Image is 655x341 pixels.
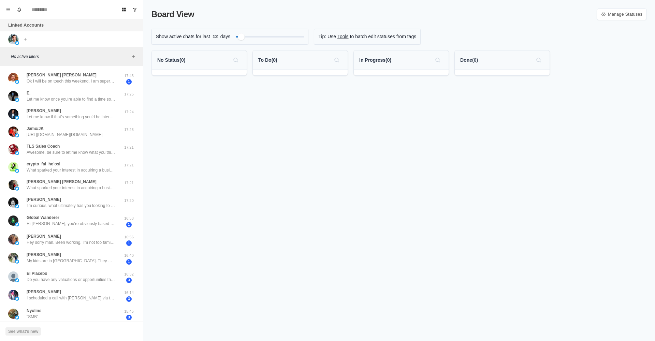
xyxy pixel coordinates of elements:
[27,308,41,314] p: Nyolins
[126,315,132,320] span: 3
[120,91,137,97] p: 17:25
[8,73,18,83] img: picture
[15,133,19,137] img: picture
[27,270,47,277] p: El Placebo
[15,41,19,45] img: picture
[126,296,132,302] span: 3
[120,162,137,168] p: 17:21
[15,315,19,320] img: picture
[126,259,132,265] span: 1
[8,34,18,44] img: picture
[14,4,25,15] button: Notifications
[597,9,647,20] a: Manage Statuses
[27,196,61,203] p: [PERSON_NAME]
[15,278,19,282] img: picture
[533,55,544,65] button: Search
[8,253,18,263] img: picture
[27,114,115,120] p: Let me know if that’s something you’d be interested in and I can set you up on a call with my con...
[15,260,19,264] img: picture
[27,143,60,149] p: TLS Sales Coach
[350,33,417,40] p: to batch edit statuses from tags
[27,167,115,173] p: What sparked your interest in acquiring a business, and where are you located? I might be able to...
[15,204,19,208] img: picture
[129,4,140,15] button: Show unread conversations
[8,22,44,29] p: Linked Accounts
[15,297,19,301] img: picture
[126,278,132,283] span: 3
[126,222,132,227] span: 1
[15,116,19,120] img: picture
[151,8,194,20] p: Board View
[15,241,19,245] img: picture
[126,240,132,246] span: 1
[27,185,115,191] p: What sparked your interest in acquiring a business, and where are you located? I might be able to...
[8,91,18,101] img: picture
[220,33,231,40] p: days
[15,187,19,191] img: picture
[27,258,115,264] p: My kids are in [GEOGRAPHIC_DATA]. They may be looking at opportunities
[27,72,97,78] p: [PERSON_NAME] [PERSON_NAME]
[15,80,19,84] img: picture
[120,198,137,204] p: 17:20
[27,289,61,295] p: [PERSON_NAME]
[15,98,19,102] img: picture
[157,57,185,64] p: No Status ( 0 )
[27,108,61,114] p: [PERSON_NAME]
[331,55,342,65] button: Search
[27,78,115,84] p: Ok I will be on touch this weekend, I am super busy with a couple of [DEMOGRAPHIC_DATA] jobs the ...
[27,295,115,301] p: I scheduled a call with [PERSON_NAME] via the link you provided
[27,314,39,320] p: "SMB"
[118,4,129,15] button: Board View
[8,197,18,208] img: picture
[27,203,115,209] p: I'm curious, what ultimately has you looking to acquiring a cash-flowing business?
[120,253,137,258] p: 16:40
[258,57,277,64] p: To Do ( 0 )
[120,309,137,314] p: 15:45
[11,54,129,60] p: No active filters
[120,127,137,133] p: 17:23
[27,161,60,167] p: crypto_fai_ho'osi
[27,149,115,155] p: Awesome, be sure to let me know what you think!
[27,221,115,227] p: Hi [PERSON_NAME], you’re obviously based in the [GEOGRAPHIC_DATA]. Would your strategies be appli...
[8,271,18,282] img: picture
[8,234,18,244] img: picture
[27,252,61,258] p: [PERSON_NAME]
[27,125,44,132] p: Jamo/JK
[8,309,18,319] img: picture
[27,132,103,138] p: [URL][DOMAIN_NAME][DOMAIN_NAME]
[238,33,245,40] div: Filter by activity days
[8,162,18,172] img: picture
[8,180,18,190] img: picture
[156,33,210,40] p: Show active chats for last
[3,4,14,15] button: Menu
[120,109,137,115] p: 17:24
[8,144,18,154] img: picture
[337,33,349,40] a: Tools
[27,90,30,96] p: E.
[120,271,137,277] p: 16:32
[460,57,478,64] p: Done ( 0 )
[230,55,241,65] button: Search
[27,96,115,102] p: Let me know once you’re able to find a time so I can confirm that on my end + shoot over the pre-...
[120,73,137,79] p: 17:46
[8,216,18,226] img: picture
[15,222,19,226] img: picture
[27,214,59,221] p: Global Wanderer
[27,277,115,283] p: Do you have any valuations or opportunities that can help me buy a business?
[27,239,115,246] p: Hey sorry man. Been working. I’m not too familiar outside of what I’ve picked up from your tweets...
[27,179,97,185] p: [PERSON_NAME] [PERSON_NAME]
[8,290,18,300] img: picture
[27,233,61,239] p: [PERSON_NAME]
[120,234,137,240] p: 16:56
[5,327,41,336] button: See what's new
[318,33,336,40] p: Tip: Use
[126,79,132,85] span: 1
[21,35,29,43] button: Add account
[432,55,443,65] button: Search
[210,33,220,40] span: 12
[15,169,19,173] img: picture
[120,180,137,186] p: 17:21
[120,290,137,296] p: 16:14
[8,127,18,137] img: picture
[8,109,18,119] img: picture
